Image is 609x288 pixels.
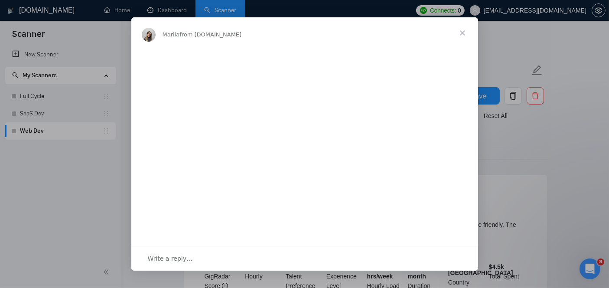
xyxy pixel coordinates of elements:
[131,246,478,271] div: Open conversation and reply
[163,31,180,38] span: Mariia
[447,17,478,49] span: Close
[148,253,193,264] span: Write a reply…
[179,31,241,38] span: from [DOMAIN_NAME]
[142,28,156,42] img: Profile image for Mariia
